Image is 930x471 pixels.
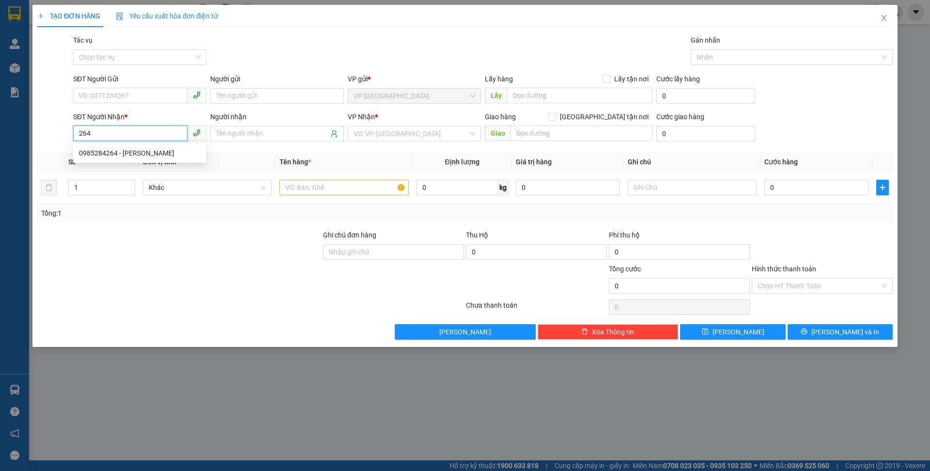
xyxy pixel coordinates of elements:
div: SĐT Người Nhận [73,111,206,122]
span: delete [581,328,588,336]
span: [PERSON_NAME] [713,327,764,337]
span: Tổng cước [609,265,641,273]
label: Cước lấy hàng [656,75,700,83]
label: Cước giao hàng [656,113,704,121]
div: SĐT Người Gửi [73,74,206,84]
span: Giao [485,126,511,141]
span: VP Thủ Đức [354,89,475,103]
span: VP Nhận [348,113,375,121]
input: 0 [516,180,620,195]
span: user-add [330,130,338,138]
input: Ghi chú đơn hàng [323,244,464,260]
div: Tổng: 1 [41,208,359,219]
button: [PERSON_NAME] [395,324,536,340]
span: Giá trị hàng [516,158,552,166]
input: Dọc đường [507,88,652,103]
span: plus [877,184,888,191]
span: Xóa Thông tin [592,327,634,337]
span: SL [68,158,76,166]
th: Ghi chú [624,153,760,172]
span: save [702,328,709,336]
label: Ghi chú đơn hàng [323,231,376,239]
span: phone [193,91,201,99]
input: Dọc đường [511,126,652,141]
span: Định lượng [445,158,480,166]
span: Thu Hộ [466,231,488,239]
span: Cước hàng [764,158,798,166]
button: save[PERSON_NAME] [680,324,785,340]
span: printer [801,328,807,336]
span: Lấy [485,88,507,103]
img: icon [116,13,124,20]
span: Tên hàng [279,158,311,166]
div: 0985284264 - [PERSON_NAME] [79,148,201,158]
button: delete [41,180,57,195]
button: deleteXóa Thông tin [538,324,679,340]
span: Khác [149,180,266,195]
div: VP gửi [348,74,481,84]
button: Close [870,5,898,32]
button: printer[PERSON_NAME] và In [788,324,893,340]
span: plus [37,13,44,19]
div: Phí thu hộ [609,230,750,244]
div: Người nhận [210,111,343,122]
span: close [880,14,888,22]
span: phone [193,129,201,137]
span: Lấy hàng [485,75,513,83]
label: Hình thức thanh toán [752,265,816,273]
span: Lấy tận nơi [610,74,652,84]
div: Người gửi [210,74,343,84]
input: Cước giao hàng [656,126,755,141]
span: Giao hàng [485,113,516,121]
input: VD: Bàn, Ghế [279,180,408,195]
span: kg [498,180,508,195]
label: Tác vụ [73,36,93,44]
button: plus [876,180,889,195]
div: 0985284264 - Dương [73,145,206,161]
span: Yêu cầu xuất hóa đơn điện tử [116,12,218,20]
label: Gán nhãn [691,36,720,44]
span: [PERSON_NAME] [439,327,491,337]
div: Chưa thanh toán [465,300,608,317]
span: TẠO ĐƠN HÀNG [37,12,100,20]
input: Ghi Chú [628,180,757,195]
span: [PERSON_NAME] và In [811,327,879,337]
span: [GEOGRAPHIC_DATA] tận nơi [556,111,652,122]
input: Cước lấy hàng [656,88,755,104]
